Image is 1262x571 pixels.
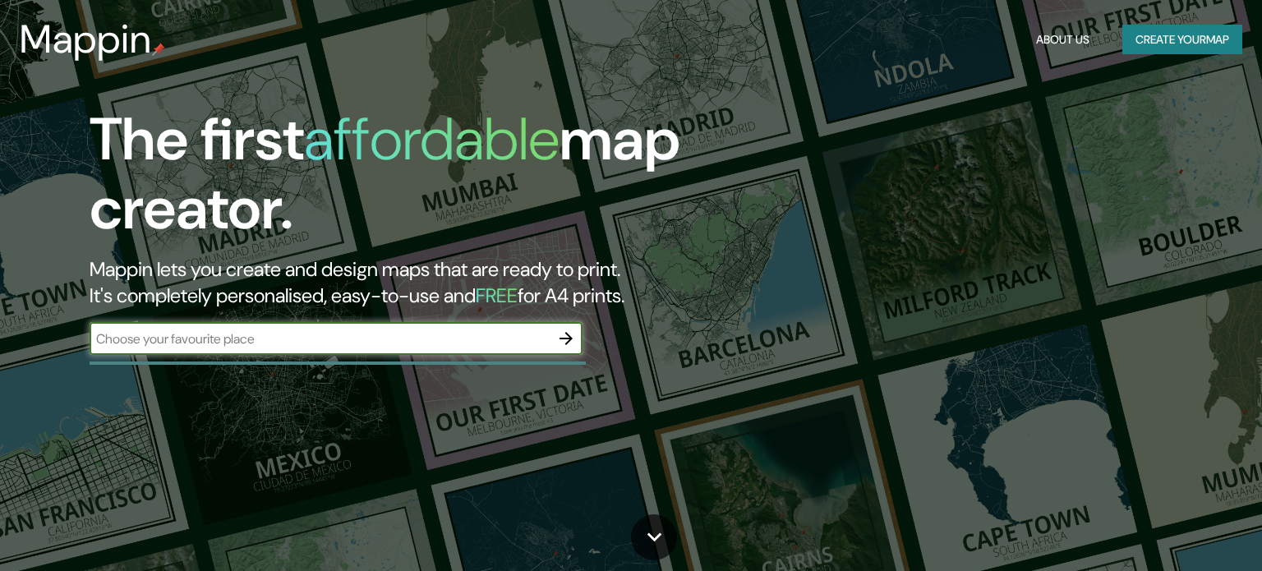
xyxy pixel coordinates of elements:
h2: Mappin lets you create and design maps that are ready to print. It's completely personalised, eas... [90,256,721,309]
img: mappin-pin [152,43,165,56]
button: Create yourmap [1122,25,1242,55]
h1: affordable [304,101,560,177]
button: About Us [1029,25,1096,55]
h5: FREE [476,283,518,308]
h3: Mappin [20,16,152,62]
h1: The first map creator. [90,105,721,256]
input: Choose your favourite place [90,329,550,348]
